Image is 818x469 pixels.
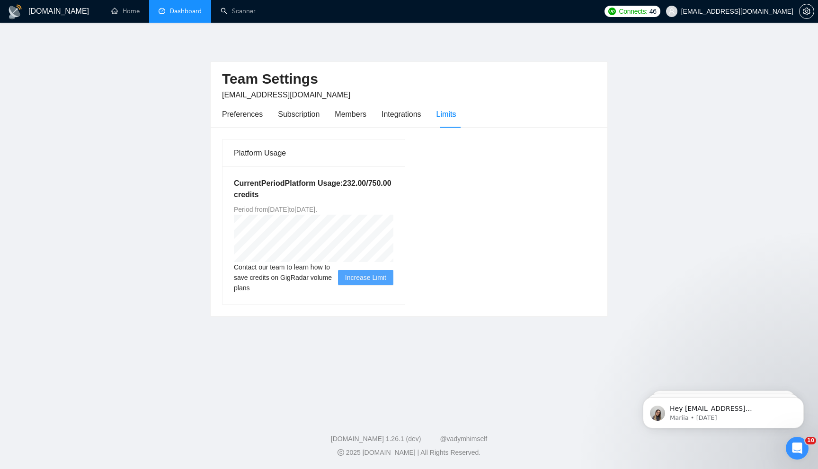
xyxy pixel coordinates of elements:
a: [DOMAIN_NAME] 1.26.1 (dev) [331,435,421,443]
h5: Current Period Platform Usage: 232.00 / 750.00 credits [234,178,393,200]
a: homeHome [111,7,140,15]
span: user [668,8,675,15]
img: upwork-logo.png [608,8,616,15]
div: Integrations [382,108,421,120]
div: Members [335,108,366,120]
span: [EMAIL_ADDRESS][DOMAIN_NAME] [222,91,350,99]
div: Platform Usage [234,139,393,166]
span: Increase Limit [345,272,386,283]
a: dashboardDashboard [159,7,202,15]
div: Limits [436,108,456,120]
div: 2025 [DOMAIN_NAME] | All Rights Reserved. [8,448,810,458]
div: Subscription [278,108,320,120]
img: logo [8,4,23,19]
span: Connects: [619,6,647,17]
iframe: Intercom notifications message [629,377,818,443]
h2: Team Settings [222,69,596,89]
span: 46 [649,6,657,17]
span: Period from [DATE] to [DATE] . [234,206,317,213]
span: Contact our team to learn how to save credits on GigRadar volume plans [234,262,338,293]
button: Increase Limit [338,270,393,285]
span: setting [800,8,814,15]
div: Preferences [222,108,263,120]
a: setting [799,8,814,15]
span: 10 [805,437,816,444]
iframe: Intercom live chat [786,437,809,460]
button: setting [799,4,814,19]
span: copyright [338,449,344,456]
a: @vadymhimself [440,435,487,443]
a: searchScanner [221,7,256,15]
